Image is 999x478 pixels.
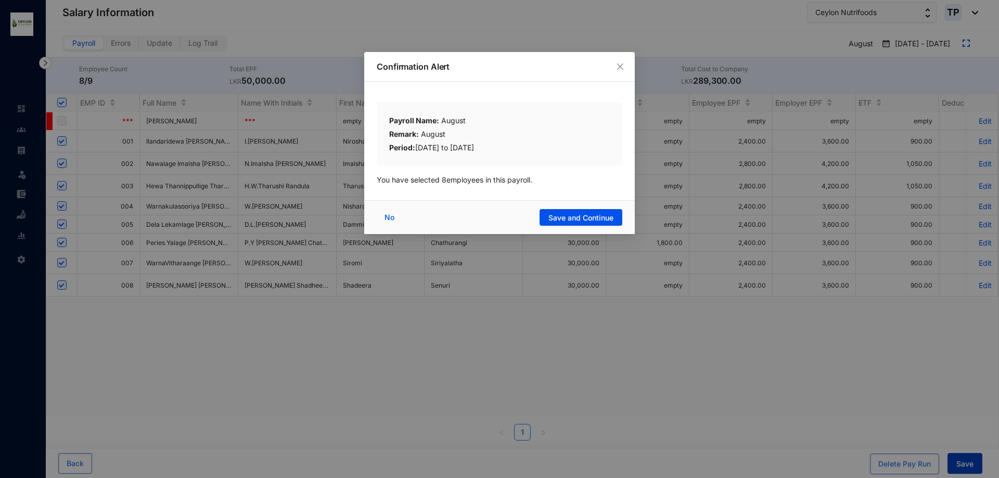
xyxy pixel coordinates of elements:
[389,143,415,152] b: Period:
[377,60,622,73] p: Confirmation Alert
[540,209,622,226] button: Save and Continue
[389,115,610,128] div: August
[385,212,394,223] span: No
[377,209,405,226] button: No
[389,116,439,125] b: Payroll Name:
[389,128,610,142] div: August
[389,130,419,138] b: Remark:
[614,61,626,72] button: Close
[548,213,613,223] span: Save and Continue
[389,142,610,153] div: [DATE] to [DATE]
[377,175,532,184] span: You have selected 8 employees in this payroll.
[616,62,624,71] span: close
